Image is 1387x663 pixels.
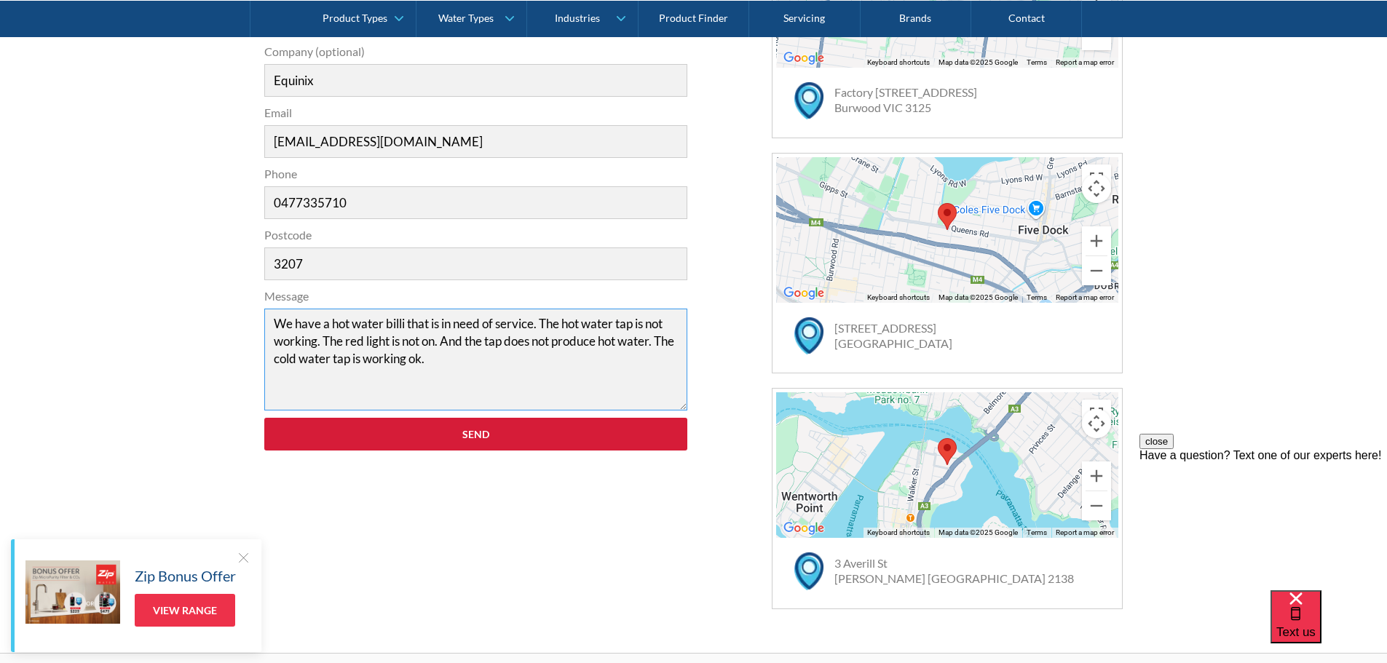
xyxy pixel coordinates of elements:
[780,49,828,68] a: Open this area in Google Maps (opens a new window)
[780,49,828,68] img: Google
[1082,256,1111,285] button: Zoom out
[438,12,494,24] div: Water Types
[794,82,823,119] img: map marker icon
[25,560,120,624] img: Zip Bonus Offer
[939,58,1018,66] span: Map data ©2025 Google
[323,12,387,24] div: Product Types
[1056,528,1114,536] a: Report a map error
[867,528,930,538] button: Keyboard shortcuts
[780,519,828,538] img: Google
[135,565,236,587] h5: Zip Bonus Offer
[1027,58,1047,66] a: Terms (opens in new tab)
[1082,164,1111,194] button: Toggle fullscreen view
[794,552,823,589] img: map marker icon
[938,203,957,230] div: Map pin
[264,226,688,244] label: Postcode
[1082,491,1111,520] button: Zoom out
[834,321,952,350] a: [STREET_ADDRESS][GEOGRAPHIC_DATA]
[939,528,1018,536] span: Map data ©2025 Google
[1082,409,1111,438] button: Map camera controls
[834,85,977,114] a: Factory [STREET_ADDRESS]Burwood VIC 3125
[1139,434,1387,608] iframe: podium webchat widget prompt
[834,556,1074,585] a: 3 Averill St[PERSON_NAME] [GEOGRAPHIC_DATA] 2138
[1056,58,1114,66] a: Report a map error
[264,43,688,60] label: Company (optional)
[264,418,688,450] input: Send
[1027,293,1047,301] a: Terms (opens in new tab)
[1271,590,1387,663] iframe: podium webchat widget bubble
[1082,226,1111,255] button: Zoom in
[264,104,688,122] label: Email
[780,519,828,538] a: Open this area in Google Maps (opens a new window)
[780,284,828,303] img: Google
[1082,174,1111,203] button: Map camera controls
[794,317,823,354] img: map marker icon
[1082,400,1111,429] button: Toggle fullscreen view
[939,293,1018,301] span: Map data ©2025 Google
[555,12,600,24] div: Industries
[867,57,930,68] button: Keyboard shortcuts
[938,438,957,465] div: Map pin
[1027,528,1047,536] a: Terms (opens in new tab)
[1056,293,1114,301] a: Report a map error
[135,594,235,627] a: View Range
[264,287,688,305] label: Message
[867,293,930,303] button: Keyboard shortcuts
[1082,461,1111,491] button: Zoom in
[264,165,688,183] label: Phone
[780,284,828,303] a: Open this area in Google Maps (opens a new window)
